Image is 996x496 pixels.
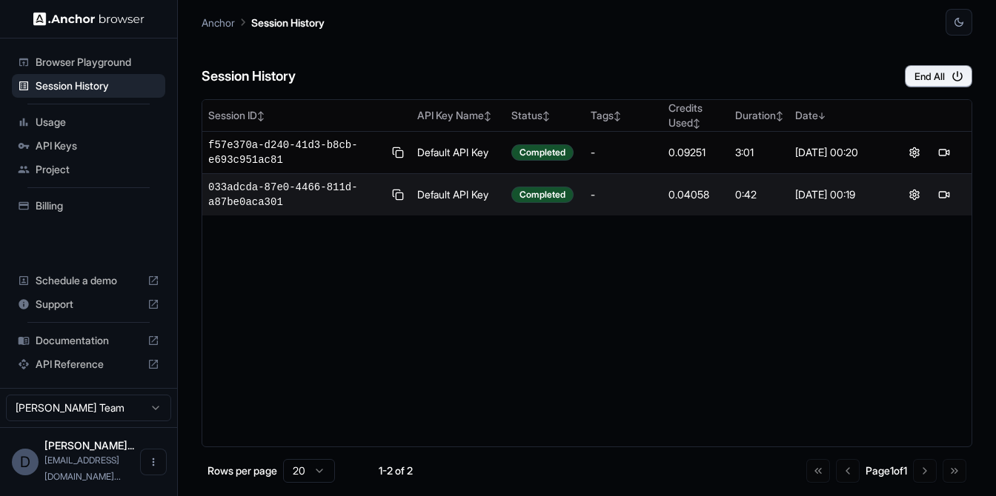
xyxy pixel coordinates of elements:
div: D [12,449,39,475]
span: API Keys [36,138,159,153]
span: ↕ [693,118,700,129]
div: Date [795,108,881,123]
div: API Reference [12,352,165,376]
span: Session History [36,78,159,93]
p: Session History [251,15,325,30]
span: API Reference [36,357,142,372]
div: - [591,145,657,160]
div: Duration [735,108,783,123]
span: ↕ [614,110,621,121]
div: [DATE] 00:19 [795,187,881,202]
div: Documentation [12,329,165,352]
div: 0.04058 [668,187,723,202]
span: ↓ [818,110,826,121]
td: Default API Key [411,174,506,216]
h6: Session History [202,66,296,87]
div: API Key Name [417,108,500,123]
div: Usage [12,110,165,134]
button: End All [905,65,972,87]
span: Diego Tridapalli [44,439,134,452]
div: - [591,187,657,202]
span: f57e370a-d240-41d3-b8cb-e693c951ac81 [208,138,385,167]
span: ↕ [776,110,783,121]
span: ↕ [484,110,491,121]
div: Tags [591,108,657,123]
span: ↕ [257,110,265,121]
div: 0:42 [735,187,783,202]
div: Support [12,292,165,316]
span: ↕ [542,110,550,121]
div: [DATE] 00:20 [795,145,881,160]
span: 033adcda-87e0-4466-811d-a87be0aca301 [208,180,385,210]
div: API Keys [12,134,165,158]
div: Completed [511,144,574,161]
nav: breadcrumb [202,14,325,30]
span: Billing [36,198,159,213]
span: Schedule a demo [36,273,142,288]
div: Schedule a demo [12,269,165,292]
span: diego@zatos.com.br [44,455,121,482]
td: Default API Key [411,132,506,174]
div: Credits Used [668,101,723,130]
div: Status [511,108,579,123]
img: Anchor Logo [33,12,145,26]
span: Documentation [36,333,142,348]
div: Billing [12,194,165,218]
div: Browser Playground [12,50,165,74]
p: Rows per page [207,463,277,478]
button: Open menu [140,449,167,475]
div: 1-2 of 2 [359,463,433,478]
span: Project [36,162,159,177]
div: 3:01 [735,145,783,160]
div: Session ID [208,108,405,123]
div: Session History [12,74,165,98]
span: Usage [36,115,159,130]
span: Browser Playground [36,55,159,70]
div: 0.09251 [668,145,723,160]
div: Completed [511,187,574,203]
span: Support [36,297,142,312]
p: Anchor [202,15,235,30]
div: Project [12,158,165,181]
div: Page 1 of 1 [866,463,907,478]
